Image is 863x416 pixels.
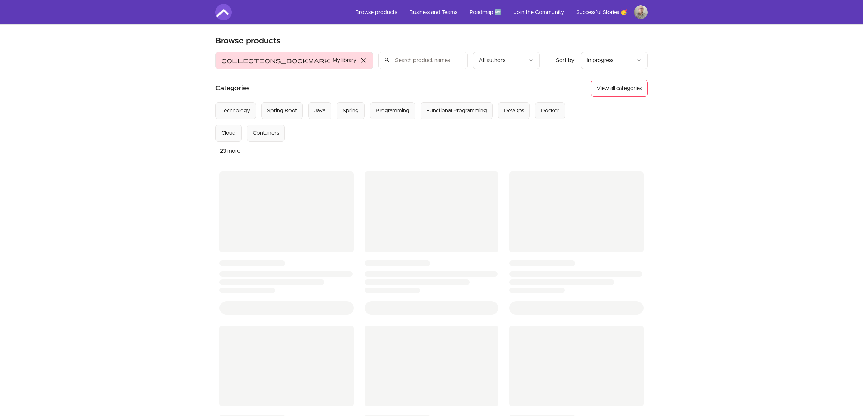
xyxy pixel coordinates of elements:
[426,107,487,115] div: Functional Programming
[221,107,250,115] div: Technology
[376,107,409,115] div: Programming
[378,52,468,69] input: Search product names
[342,107,359,115] div: Spring
[267,107,297,115] div: Spring Boot
[215,142,240,161] button: + 23 more
[384,55,390,65] span: search
[215,52,373,69] button: Filter by My library
[473,52,540,69] button: Filter by author
[359,56,367,65] span: close
[508,4,569,20] a: Join the Community
[571,4,633,20] a: Successful Stories 🥳
[350,4,403,20] a: Browse products
[591,80,648,97] button: View all categories
[221,129,236,137] div: Cloud
[464,4,507,20] a: Roadmap 🆕
[404,4,463,20] a: Business and Teams
[556,58,576,63] span: Sort by:
[314,107,325,115] div: Java
[504,107,524,115] div: DevOps
[215,36,280,47] h1: Browse products
[253,129,279,137] div: Containers
[541,107,559,115] div: Docker
[350,4,648,20] nav: Main
[634,5,648,19] img: Profile image for György Bagó
[221,56,330,65] span: collections_bookmark
[215,80,250,97] h2: Categories
[581,52,648,69] button: Product sort options
[215,4,232,20] img: Amigoscode logo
